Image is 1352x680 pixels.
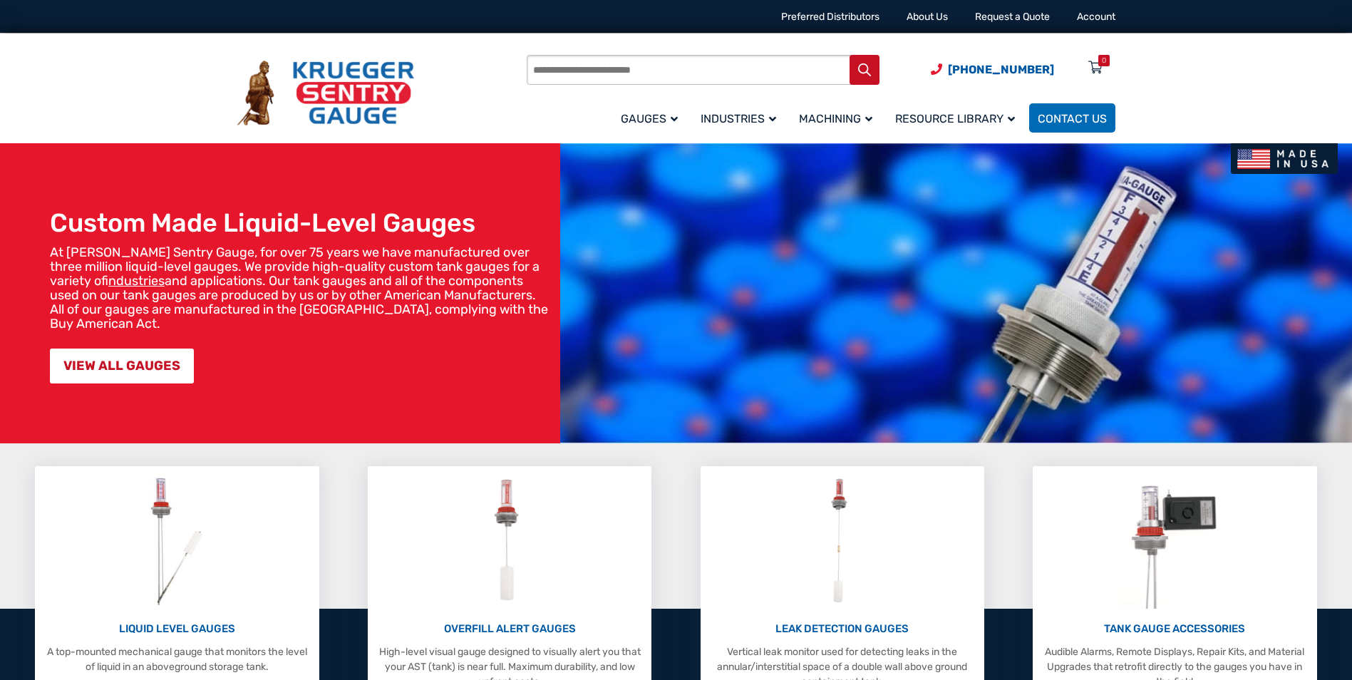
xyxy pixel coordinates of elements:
[814,473,870,609] img: Leak Detection Gauges
[948,63,1054,76] span: [PHONE_NUMBER]
[975,11,1050,23] a: Request a Quote
[790,101,887,135] a: Machining
[1040,621,1309,637] p: TANK GAUGE ACCESSORIES
[907,11,948,23] a: About Us
[1077,11,1115,23] a: Account
[42,621,311,637] p: LIQUID LEVEL GAUGES
[1231,143,1338,174] img: Made In USA
[931,61,1054,78] a: Phone Number (920) 434-8860
[781,11,879,23] a: Preferred Distributors
[478,473,542,609] img: Overfill Alert Gauges
[701,112,776,125] span: Industries
[139,473,215,609] img: Liquid Level Gauges
[375,621,644,637] p: OVERFILL ALERT GAUGES
[612,101,692,135] a: Gauges
[108,273,165,289] a: industries
[799,112,872,125] span: Machining
[50,245,553,331] p: At [PERSON_NAME] Sentry Gauge, for over 75 years we have manufactured over three million liquid-l...
[1029,103,1115,133] a: Contact Us
[895,112,1015,125] span: Resource Library
[887,101,1029,135] a: Resource Library
[237,61,414,126] img: Krueger Sentry Gauge
[1038,112,1107,125] span: Contact Us
[621,112,678,125] span: Gauges
[42,644,311,674] p: A top-mounted mechanical gauge that monitors the level of liquid in an aboveground storage tank.
[50,349,194,383] a: VIEW ALL GAUGES
[1102,55,1106,66] div: 0
[692,101,790,135] a: Industries
[708,621,977,637] p: LEAK DETECTION GAUGES
[1118,473,1232,609] img: Tank Gauge Accessories
[50,207,553,238] h1: Custom Made Liquid-Level Gauges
